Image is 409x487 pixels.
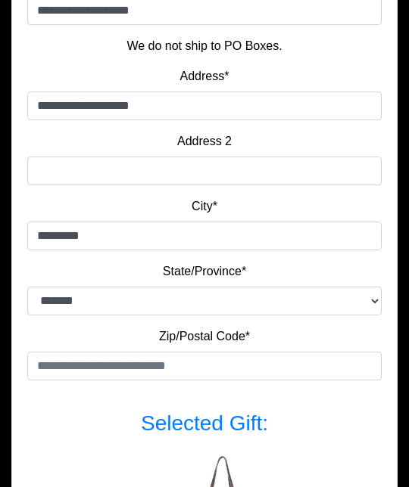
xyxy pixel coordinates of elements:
label: State/Province* [163,262,246,281]
label: Zip/Postal Code* [159,327,250,346]
p: We do not ship to PO Boxes. [39,37,370,55]
label: Address* [180,67,229,85]
label: City* [192,197,217,216]
label: Address 2 [177,132,232,150]
h3: Selected Gift: [27,411,382,436]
